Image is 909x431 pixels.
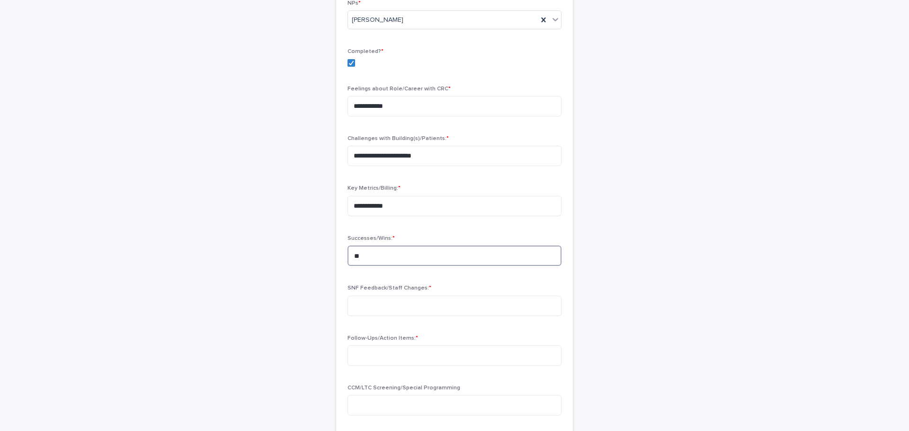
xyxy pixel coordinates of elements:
[348,185,401,191] span: Key Metrics/Billing:
[348,285,431,291] span: SNF Feedback/Staff Changes:
[352,15,403,25] span: [PERSON_NAME]
[348,385,460,391] span: CCM/LTC Screening/Special Programming
[348,335,418,341] span: Follow-Ups/Action Items:
[348,49,383,54] span: Completed?
[348,0,361,6] span: NPs
[348,136,449,141] span: Challenges with Building(s)/Patients:
[348,236,395,241] span: Successes/Wins:
[348,86,451,92] span: Feelings about Role/Career with CRC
